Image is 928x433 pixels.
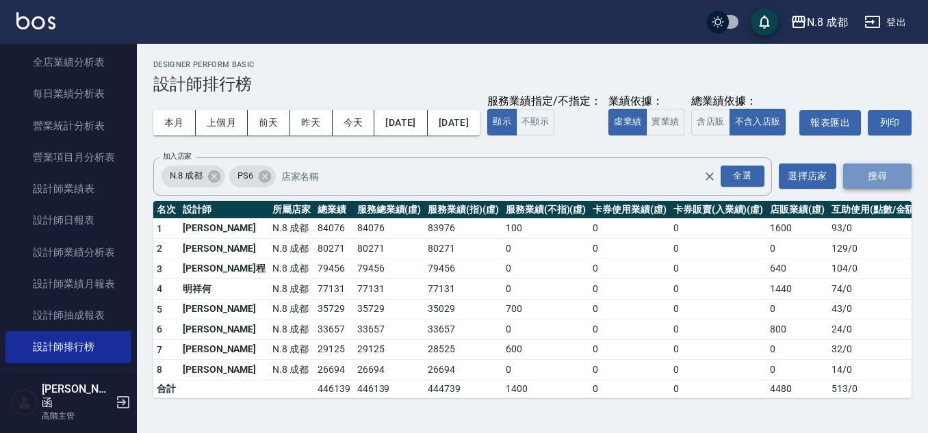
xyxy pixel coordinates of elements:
span: PS6 [229,169,261,183]
td: [PERSON_NAME] [179,299,269,319]
td: [PERSON_NAME] [179,319,269,340]
td: 444739 [424,380,502,397]
a: 設計師業績分析表 [5,237,131,268]
td: 0 [502,360,589,380]
button: 報表匯出 [799,110,861,135]
td: 26694 [354,360,425,380]
h2: Designer Perform Basic [153,60,912,69]
td: [PERSON_NAME] [179,239,269,259]
td: 29125 [314,339,354,360]
td: 446139 [314,380,354,397]
td: N.8 成都 [269,259,314,279]
button: 不含入店販 [730,109,786,135]
td: 0 [502,319,589,340]
span: 4 [157,283,162,294]
td: 0 [589,319,670,340]
button: Open [718,163,767,189]
td: 0 [670,360,766,380]
td: 1400 [502,380,589,397]
a: 營業統計分析表 [5,110,131,142]
td: 0 [670,239,766,259]
span: 3 [157,263,162,274]
img: Person [11,389,38,416]
a: 設計師抽成報表 [5,300,131,331]
th: 設計師 [179,201,269,219]
button: 顯示 [487,109,517,135]
td: 104 / 0 [828,259,921,279]
td: 43 / 0 [828,299,921,319]
button: 虛業績 [608,109,647,135]
td: 4480 [766,380,828,397]
td: 32 / 0 [828,339,921,360]
span: 6 [157,324,162,334]
a: 設計師日報表 [5,205,131,236]
th: 卡券販賣(入業績)(虛) [670,201,766,219]
a: 營業項目月分析表 [5,142,131,173]
button: save [751,8,778,36]
td: 0 [589,218,670,239]
button: 本月 [153,110,196,135]
td: N.8 成都 [269,339,314,360]
td: 80271 [354,239,425,259]
td: 0 [589,380,670,397]
div: 總業績依據： [691,94,792,109]
td: 80271 [424,239,502,259]
a: 全店業績分析表 [5,47,131,78]
td: 0 [670,299,766,319]
td: 24 / 0 [828,319,921,340]
button: 上個月 [196,110,248,135]
img: Logo [16,12,55,29]
button: 實業績 [646,109,684,135]
td: 129 / 0 [828,239,921,259]
td: [PERSON_NAME] [179,218,269,239]
td: 0 [670,218,766,239]
th: 服務業績(不指)(虛) [502,201,589,219]
button: 含店販 [691,109,730,135]
td: 83976 [424,218,502,239]
th: 所屬店家 [269,201,314,219]
button: 列印 [868,110,912,135]
td: 79456 [424,259,502,279]
button: N.8 成都 [785,8,853,36]
th: 互助使用(點數/金額) [828,201,921,219]
button: 搜尋 [843,163,912,189]
th: 服務業績(指)(虛) [424,201,502,219]
button: 今天 [333,110,375,135]
td: 513 / 0 [828,380,921,397]
span: 2 [157,243,162,254]
td: 35729 [354,299,425,319]
td: 0 [670,279,766,300]
a: 商品銷售排行榜 [5,363,131,395]
span: 5 [157,304,162,315]
td: 28525 [424,339,502,360]
h3: 設計師排行榜 [153,75,912,94]
a: 設計師排行榜 [5,331,131,363]
button: 前天 [248,110,290,135]
td: N.8 成都 [269,218,314,239]
td: 800 [766,319,828,340]
a: 每日業績分析表 [5,78,131,109]
a: 設計師業績月報表 [5,268,131,300]
a: 設計師業績表 [5,173,131,205]
td: N.8 成都 [269,279,314,300]
td: 合計 [153,380,179,397]
td: 0 [670,319,766,340]
button: [DATE] [374,110,427,135]
td: 446139 [354,380,425,397]
td: 14 / 0 [828,360,921,380]
td: 33657 [424,319,502,340]
td: 29125 [354,339,425,360]
div: 業績依據： [608,94,684,109]
label: 加入店家 [163,151,192,161]
td: 33657 [314,319,354,340]
button: 選擇店家 [779,163,836,189]
td: 0 [589,279,670,300]
td: 1600 [766,218,828,239]
td: [PERSON_NAME]程 [179,259,269,279]
button: 不顯示 [516,109,554,135]
td: 0 [670,259,766,279]
span: 1 [157,223,162,234]
td: 600 [502,339,589,360]
h5: [PERSON_NAME]函 [42,382,112,410]
td: 1440 [766,279,828,300]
